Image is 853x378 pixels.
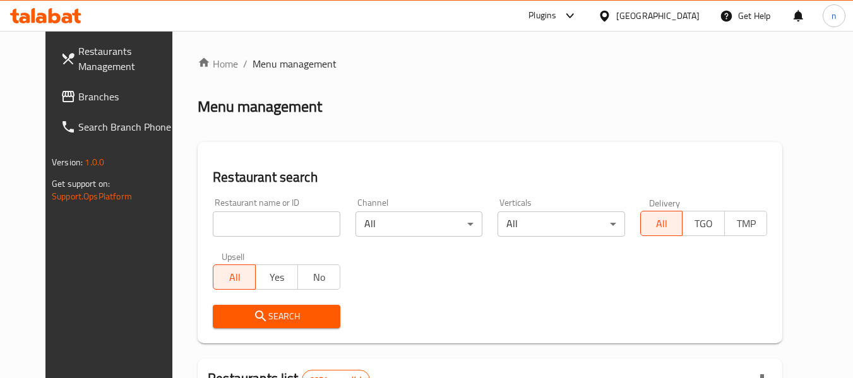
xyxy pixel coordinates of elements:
h2: Menu management [198,97,322,117]
h2: Restaurant search [213,168,767,187]
span: 1.0.0 [85,154,104,170]
label: Delivery [649,198,681,207]
span: Get support on: [52,175,110,192]
button: TGO [682,211,725,236]
div: All [355,211,482,237]
span: No [303,268,335,286]
a: Home [198,56,238,71]
span: Menu management [253,56,337,71]
div: [GEOGRAPHIC_DATA] [616,9,700,23]
span: TGO [688,215,720,233]
nav: breadcrumb [198,56,782,71]
span: Search [223,309,330,324]
span: All [218,268,251,286]
a: Search Branch Phone [51,112,188,142]
button: Yes [255,264,298,290]
span: Branches [78,89,178,104]
div: All [498,211,624,237]
button: Search [213,305,340,328]
li: / [243,56,248,71]
span: TMP [730,215,762,233]
button: All [640,211,683,236]
span: Version: [52,154,83,170]
a: Branches [51,81,188,112]
button: TMP [724,211,767,236]
span: Yes [261,268,293,286]
span: n [832,9,837,23]
span: Restaurants Management [78,44,178,74]
a: Support.OpsPlatform [52,188,132,204]
div: Plugins [528,8,556,23]
label: Upsell [222,252,245,261]
span: All [646,215,678,233]
a: Restaurants Management [51,36,188,81]
button: No [297,264,340,290]
span: Search Branch Phone [78,119,178,134]
button: All [213,264,256,290]
input: Search for restaurant name or ID.. [213,211,340,237]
